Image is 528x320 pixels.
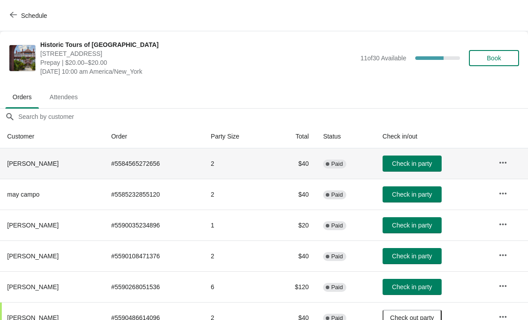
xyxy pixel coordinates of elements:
span: [PERSON_NAME] [7,222,59,229]
button: Check in party [383,156,442,172]
button: Schedule [4,8,54,24]
th: Total [271,125,316,148]
span: Orders [5,89,39,105]
th: Status [316,125,375,148]
span: 11 of 30 Available [360,55,406,62]
span: [STREET_ADDRESS] [40,49,356,58]
span: Paid [331,253,343,260]
td: # 5590108471376 [104,240,204,271]
span: Check in party [392,191,432,198]
td: 2 [204,148,271,179]
td: # 5584565272656 [104,148,204,179]
button: Check in party [383,186,442,202]
td: $120 [271,271,316,302]
td: $40 [271,179,316,210]
td: 2 [204,240,271,271]
button: Check in party [383,279,442,295]
td: $40 [271,240,316,271]
span: may campo [7,191,39,198]
span: Book [487,55,501,62]
span: Paid [331,284,343,291]
td: # 5590035234896 [104,210,204,240]
td: $40 [271,148,316,179]
span: Paid [331,191,343,198]
button: Check in party [383,248,442,264]
th: Order [104,125,204,148]
span: Paid [331,222,343,229]
td: # 5590268051536 [104,271,204,302]
span: Prepay | $20.00–$20.00 [40,58,356,67]
span: Check in party [392,160,432,167]
td: # 5585232855120 [104,179,204,210]
td: $20 [271,210,316,240]
span: [PERSON_NAME] [7,253,59,260]
td: 2 [204,179,271,210]
th: Check in/out [375,125,491,148]
span: Check in party [392,253,432,260]
span: [DATE] 10:00 am America/New_York [40,67,356,76]
td: 1 [204,210,271,240]
span: Paid [331,160,343,168]
button: Check in party [383,217,442,233]
span: Attendees [43,89,85,105]
span: [PERSON_NAME] [7,160,59,167]
th: Party Size [204,125,271,148]
span: Schedule [21,12,47,19]
button: Book [469,50,519,66]
input: Search by customer [18,109,528,125]
span: Historic Tours of [GEOGRAPHIC_DATA] [40,40,356,49]
span: Check in party [392,222,432,229]
td: 6 [204,271,271,302]
span: [PERSON_NAME] [7,283,59,291]
span: Check in party [392,283,432,291]
img: Historic Tours of Flagler College [9,45,35,71]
